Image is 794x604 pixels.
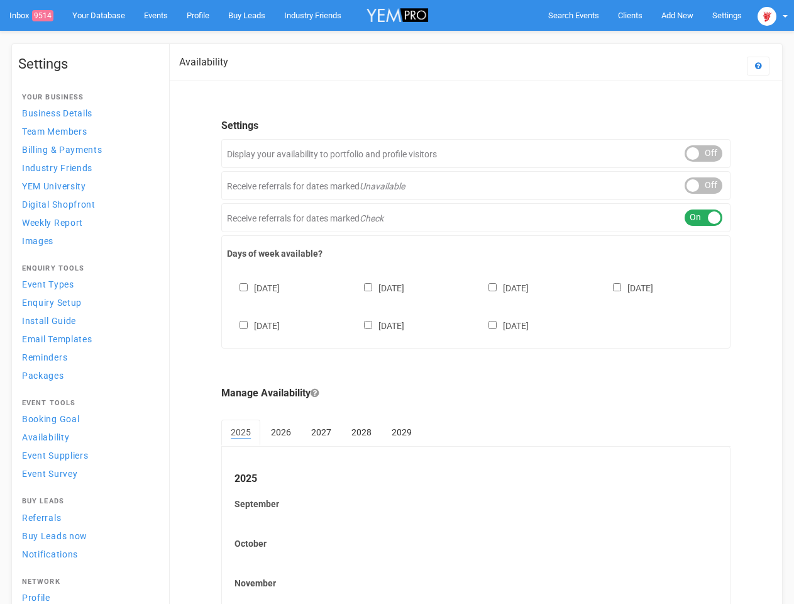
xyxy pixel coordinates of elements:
h4: Event Tools [22,400,153,407]
input: [DATE] [240,283,248,291]
input: [DATE] [613,283,621,291]
span: Event Types [22,279,74,289]
div: Receive referrals for dates marked [221,203,731,232]
input: [DATE] [488,283,497,291]
a: Buy Leads now [18,527,157,544]
span: Install Guide [22,316,76,326]
a: Event Types [18,276,157,293]
span: Notifications [22,549,78,559]
label: [DATE] [476,281,529,294]
legend: 2025 [234,472,717,486]
span: Add New [661,11,693,20]
a: Email Templates [18,330,157,347]
a: Images [18,232,157,249]
a: 2026 [262,420,301,445]
em: Check [360,213,383,223]
a: Enquiry Setup [18,294,157,311]
span: Reminders [22,352,67,362]
span: Booking Goal [22,414,79,424]
span: Packages [22,371,64,381]
a: YEM University [18,177,157,194]
span: Team Members [22,126,87,137]
h2: Availability [179,57,228,68]
a: Referrals [18,509,157,526]
h4: Network [22,578,153,586]
legend: Settings [221,119,731,133]
span: 9514 [32,10,53,21]
span: Clients [618,11,642,20]
label: [DATE] [476,318,529,332]
a: Reminders [18,349,157,366]
h4: Enquiry Tools [22,265,153,272]
a: Install Guide [18,312,157,329]
a: Event Survey [18,465,157,482]
label: [DATE] [351,281,404,294]
a: Weekly Report [18,214,157,231]
h4: Your Business [22,94,153,101]
a: 2029 [382,420,421,445]
a: Notifications [18,545,157,562]
span: Digital Shopfront [22,199,96,210]
label: Days of week available? [227,247,725,260]
a: Team Members [18,123,157,140]
a: Packages [18,367,157,384]
h4: Buy Leads [22,498,153,505]
label: [DATE] [227,318,280,332]
span: Search Events [548,11,599,20]
label: [DATE] [227,281,280,294]
div: Display your availability to portfolio and profile visitors [221,139,731,168]
span: Business Details [22,108,92,118]
label: September [234,498,717,510]
legend: Manage Availability [221,386,731,401]
img: open-uri20250107-2-1pbi2ie [758,7,776,26]
input: [DATE] [364,283,372,291]
a: 2028 [342,420,381,445]
a: 2025 [221,420,260,446]
em: Unavailable [360,181,405,191]
label: [DATE] [351,318,404,332]
a: Availability [18,428,157,445]
a: Booking Goal [18,410,157,427]
input: [DATE] [488,321,497,329]
span: Event Suppliers [22,450,89,461]
div: Receive referrals for dates marked [221,171,731,200]
label: November [234,577,717,590]
span: Availability [22,432,69,442]
a: Business Details [18,104,157,121]
a: Industry Friends [18,159,157,176]
input: [DATE] [364,321,372,329]
a: 2027 [302,420,341,445]
span: Images [22,236,53,246]
span: Billing & Payments [22,145,102,155]
a: Digital Shopfront [18,196,157,213]
input: [DATE] [240,321,248,329]
label: [DATE] [600,281,653,294]
span: Email Templates [22,334,92,344]
span: Weekly Report [22,218,83,228]
span: YEM University [22,181,86,191]
label: October [234,537,717,550]
span: Event Survey [22,469,77,479]
span: Enquiry Setup [22,298,82,308]
a: Event Suppliers [18,447,157,464]
a: Billing & Payments [18,141,157,158]
h1: Settings [18,57,157,72]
